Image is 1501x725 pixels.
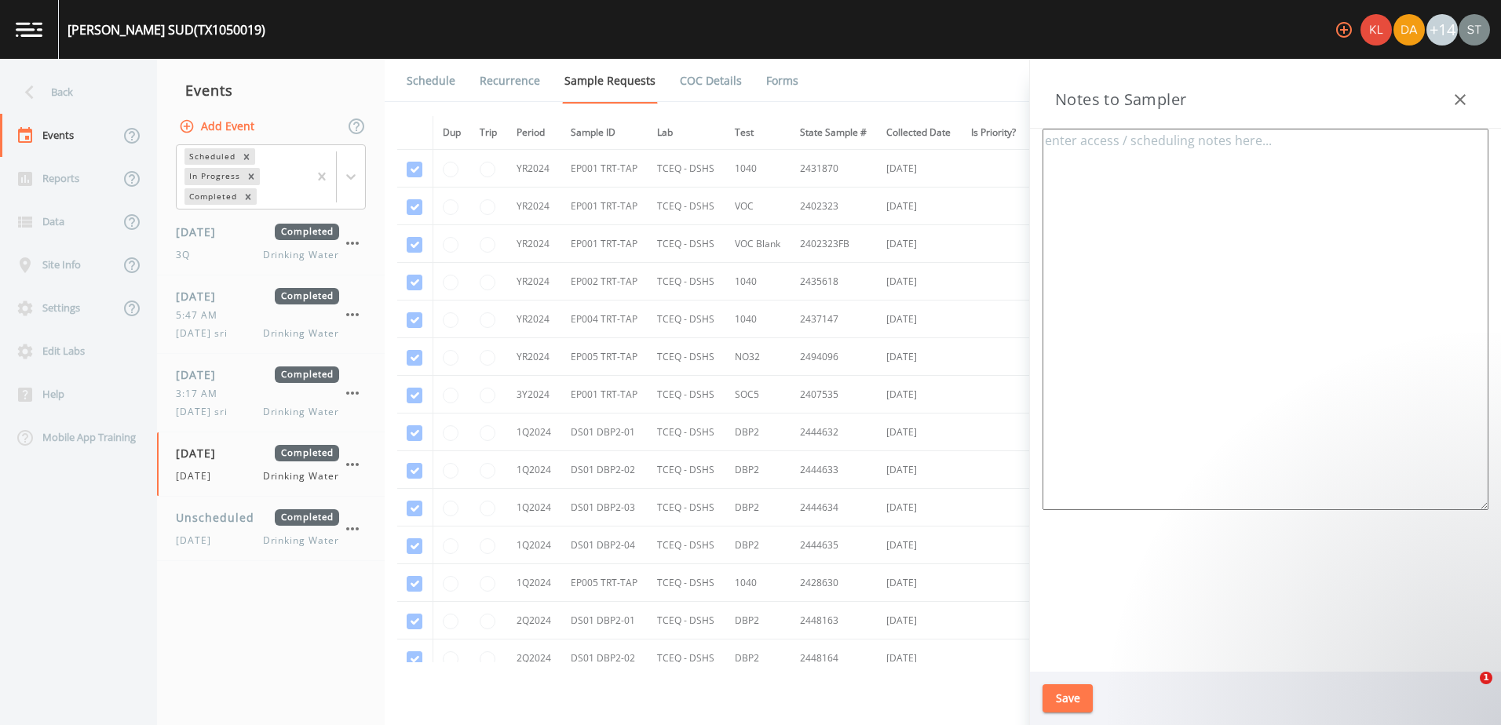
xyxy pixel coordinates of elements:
div: Remove Scheduled [238,148,255,165]
a: UnscheduledCompleted[DATE]Drinking Water [157,497,385,561]
td: DBP2 [725,639,791,677]
a: Recurrence [477,59,542,103]
span: 1 [1480,672,1492,684]
iframe: Intercom live chat [1448,672,1485,709]
td: 2444632 [791,414,878,451]
td: YR2024 [507,150,561,188]
td: VOC Blank [725,225,791,263]
td: TCEQ - DSHS [648,564,725,602]
th: Sample ID [561,116,648,150]
th: State Sample # [791,116,878,150]
div: Remove In Progress [243,168,260,184]
td: EP004 TRT-TAP [561,301,648,338]
td: DBP2 [725,602,791,639]
span: Completed [275,366,339,383]
td: [DATE] [877,639,961,677]
span: Drinking Water [263,248,339,262]
a: [DATE]Completed3QDrinking Water [157,211,385,275]
td: 1Q2024 [507,526,561,564]
div: [PERSON_NAME] SUD (TX1050019) [68,20,265,39]
td: 2437147 [791,301,878,338]
td: DBP2 [725,489,791,526]
td: 1040 [725,150,791,188]
td: TCEQ - DSHS [648,301,725,338]
span: Drinking Water [263,469,339,483]
td: [DATE] [877,564,961,602]
td: EP001 TRT-TAP [561,376,648,414]
td: [DATE] [877,451,961,489]
td: DBP2 [725,526,791,564]
span: [DATE] [176,534,221,548]
td: YR2024 [507,338,561,376]
td: 1Q2024 [507,414,561,451]
th: Season Start [1026,116,1101,150]
a: [DATE]Completed[DATE]Drinking Water [157,432,385,497]
td: 1Q2024 [507,451,561,489]
span: [DATE] [176,288,227,304]
span: [DATE] sri [176,326,237,341]
td: TCEQ - DSHS [648,451,725,489]
h3: Notes to Sampler [1055,87,1186,112]
a: COC Details [677,59,744,103]
button: Save [1043,684,1093,713]
a: Sample Requests [562,59,658,104]
td: TCEQ - DSHS [648,602,725,639]
span: Drinking Water [263,534,339,548]
td: [DATE] [877,376,961,414]
a: [DATE]Completed5:47 AM[DATE] sriDrinking Water [157,275,385,354]
td: DS01 DBP2-01 [561,414,648,451]
span: Unscheduled [176,509,265,526]
td: DBP2 [725,451,791,489]
th: Lab [648,116,725,150]
td: TCEQ - DSHS [648,263,725,301]
td: [DATE] [877,301,961,338]
td: 2444634 [791,489,878,526]
button: Add Event [176,112,261,141]
span: Completed [275,445,339,461]
a: [DATE]Completed3:17 AM[DATE] sriDrinking Water [157,354,385,432]
span: 5:47 AM [176,308,227,322]
td: EP005 TRT-TAP [561,564,648,602]
th: Test [725,116,791,150]
div: Remove Completed [239,188,257,205]
td: TCEQ - DSHS [648,150,725,188]
td: 2448164 [791,639,878,677]
td: YR2024 [507,188,561,225]
td: 2402323 [791,188,878,225]
td: DS01 DBP2-02 [561,451,648,489]
td: 2444635 [791,526,878,564]
td: VOC [725,188,791,225]
td: DS01 DBP2-01 [561,602,648,639]
td: TCEQ - DSHS [648,188,725,225]
td: [DATE] [877,489,961,526]
td: SOC5 [725,376,791,414]
td: EP001 TRT-TAP [561,225,648,263]
div: Scheduled [184,148,238,165]
td: YR2024 [507,301,561,338]
td: TCEQ - DSHS [648,376,725,414]
td: 2435618 [791,263,878,301]
span: Drinking Water [263,405,339,419]
td: EP002 TRT-TAP [561,263,648,301]
th: Dup [433,116,470,150]
td: 2407535 [791,376,878,414]
td: 2Q2024 [507,639,561,677]
td: 1040 [725,301,791,338]
td: 2448163 [791,602,878,639]
span: Drinking Water [263,326,339,341]
span: Completed [275,509,339,526]
td: 1Q2024 [507,489,561,526]
div: Kler Teran [1360,14,1393,46]
td: 2402323FB [791,225,878,263]
img: a84961a0472e9debc750dd08a004988d [1393,14,1425,46]
span: [DATE] [176,224,227,240]
span: [DATE] [176,469,221,483]
td: EP005 TRT-TAP [561,338,648,376]
span: Completed [275,288,339,304]
div: David Weber [1393,14,1426,46]
span: [DATE] [176,366,227,383]
td: TCEQ - DSHS [648,225,725,263]
td: EP001 TRT-TAP [561,150,648,188]
div: +14 [1426,14,1458,46]
td: TCEQ - DSHS [648,639,725,677]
